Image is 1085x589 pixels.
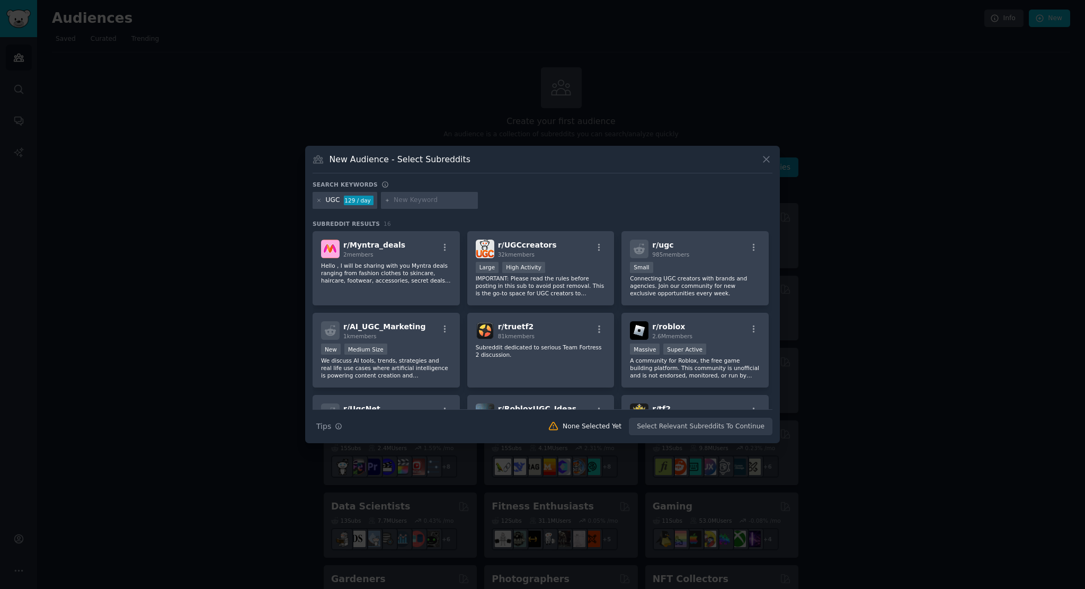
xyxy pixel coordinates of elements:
[498,322,534,331] span: r/ truetf2
[343,251,373,258] span: 2 members
[630,275,760,297] p: Connecting UGC creators with brands and agencies. Join our community for new exclusive opportunit...
[343,322,425,331] span: r/ AI_UGC_Marketing
[321,240,340,258] img: Myntra_deals
[476,403,494,422] img: RobloxUGC_Ideas
[476,275,606,297] p: IMPORTANT: Please read the rules before posting in this sub to avoid post removal. This is the go...
[652,241,673,249] span: r/ ugc
[476,344,606,358] p: Subreddit dedicated to serious Team Fortress 2 discussion.
[630,321,648,340] img: roblox
[476,321,494,340] img: truetf2
[321,357,451,379] p: We discuss AI tools, trends, strategies and real life use cases where artificial intelligence is ...
[630,262,653,273] div: Small
[344,344,387,355] div: Medium Size
[316,421,331,432] span: Tips
[321,344,341,355] div: New
[343,241,405,249] span: r/ Myntra_deals
[652,251,689,258] span: 985 members
[652,333,692,339] span: 2.6M members
[498,333,535,339] span: 81k members
[313,417,346,436] button: Tips
[344,196,373,205] div: 129 / day
[330,154,470,165] h3: New Audience - Select Subreddits
[498,241,557,249] span: r/ UGCcreators
[394,196,474,205] input: New Keyword
[652,322,685,331] span: r/ roblox
[476,262,499,273] div: Large
[326,196,340,205] div: UGC
[343,333,377,339] span: 1k members
[630,403,648,422] img: tf2
[630,357,760,379] p: A community for Roblox, the free game building platform. This community is unofficial and is not ...
[313,220,380,227] span: Subreddit Results
[498,405,577,413] span: r/ RobloxUGC_Ideas
[663,344,706,355] div: Super Active
[498,251,535,258] span: 32k members
[384,221,391,227] span: 16
[476,240,494,258] img: UGCcreators
[313,181,378,188] h3: Search keywords
[652,405,671,413] span: r/ tf2
[502,262,545,273] div: High Activity
[563,422,621,432] div: None Selected Yet
[343,405,380,413] span: r/ UgcNet
[630,344,660,355] div: Massive
[321,262,451,284] p: Hello , I will be sharing with you Myntra deals ranging from fashion clothes to skincare, haircar...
